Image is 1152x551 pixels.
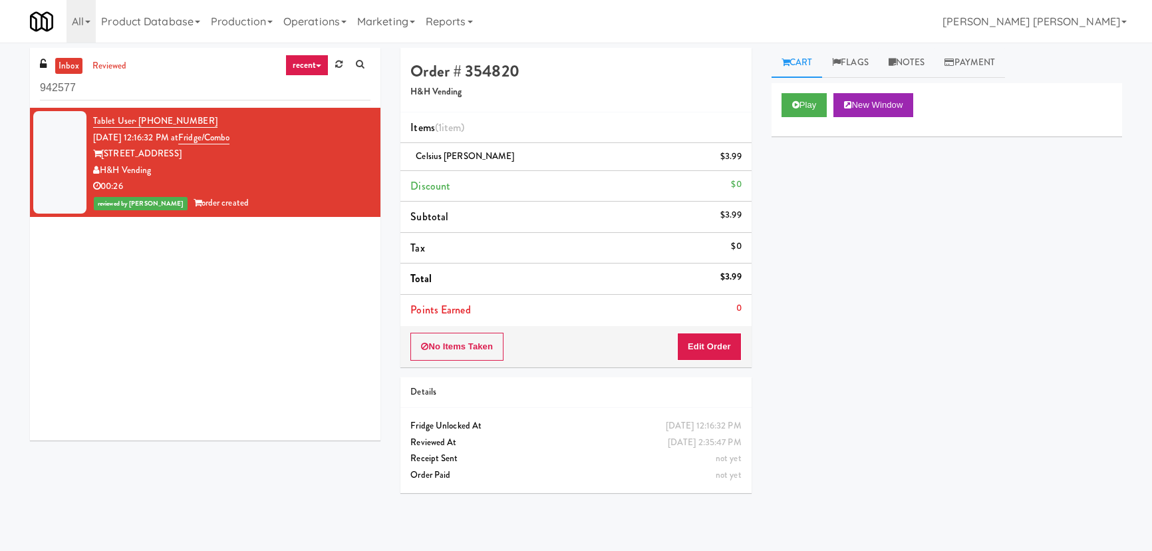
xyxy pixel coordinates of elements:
div: [DATE] 2:35:47 PM [668,435,742,451]
div: [STREET_ADDRESS] [93,146,370,162]
div: $0 [731,238,741,255]
span: Subtotal [410,209,448,224]
a: Flags [822,48,879,78]
ng-pluralize: item [442,120,461,135]
a: Payment [935,48,1005,78]
span: (1 ) [435,120,465,135]
span: order created [194,196,249,209]
img: Micromart [30,10,53,33]
div: Fridge Unlocked At [410,418,741,435]
span: not yet [716,452,742,464]
a: Tablet User· [PHONE_NUMBER] [93,114,217,128]
button: New Window [833,93,913,117]
a: recent [285,55,329,76]
span: Points Earned [410,302,470,317]
span: not yet [716,468,742,481]
h4: Order # 354820 [410,63,741,80]
div: $3.99 [720,269,742,285]
span: · [PHONE_NUMBER] [134,114,217,127]
div: Receipt Sent [410,451,741,467]
div: Order Paid [410,467,741,484]
div: $0 [731,176,741,193]
span: Discount [410,178,450,194]
a: reviewed [89,58,130,75]
div: Reviewed At [410,435,741,451]
span: Total [410,271,432,286]
span: Tax [410,240,424,256]
div: H&H Vending [93,162,370,179]
span: Celsius [PERSON_NAME] [416,150,514,162]
div: Details [410,384,741,401]
div: [DATE] 12:16:32 PM [666,418,742,435]
span: [DATE] 12:16:32 PM at [93,131,178,144]
a: Notes [879,48,935,78]
span: reviewed by [PERSON_NAME] [94,197,188,210]
div: 0 [736,300,742,317]
div: $3.99 [720,148,742,165]
a: Fridge/Combo [178,131,229,144]
span: Items [410,120,464,135]
a: inbox [55,58,82,75]
li: Tablet User· [PHONE_NUMBER][DATE] 12:16:32 PM atFridge/Combo[STREET_ADDRESS]H&H Vending00:26revie... [30,108,380,217]
a: Cart [772,48,823,78]
button: Play [782,93,827,117]
h5: H&H Vending [410,87,741,97]
button: No Items Taken [410,333,504,361]
input: Search vision orders [40,76,370,100]
div: $3.99 [720,207,742,224]
button: Edit Order [677,333,742,361]
div: 00:26 [93,178,370,195]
